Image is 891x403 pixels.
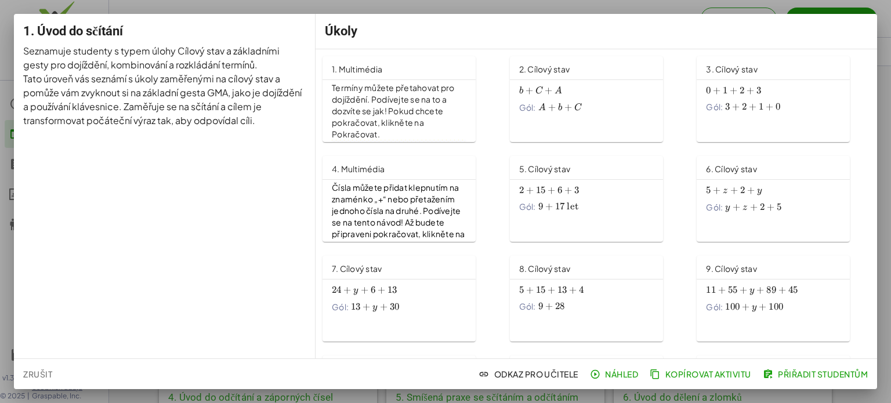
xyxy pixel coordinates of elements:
font: 3 [725,101,730,112]
font: 13 [387,284,397,296]
font: z [742,203,747,212]
font: 15 [536,284,546,296]
font: + [718,284,726,296]
font: 3 [756,85,761,96]
font: b [519,86,523,96]
a: 5. Cílový stavGól: [510,156,683,242]
font: 100 [725,301,740,313]
font: + [564,184,572,196]
font: y [725,203,730,212]
font: Gól: [519,201,536,212]
font: y [372,303,377,312]
font: + [730,85,737,96]
a: 3. Cílový stavGól: [697,56,870,142]
font: 3 [574,184,579,196]
a: 1. MultimédiaTermíny můžete přetahovat pro dojíždění. Podívejte se na to a dozvíte se jak! Pokud ... [323,56,496,142]
font: Gól: [332,302,349,312]
font: + [759,301,766,313]
font: 4. Multimédia [332,164,385,174]
a: 9. Cílový stavGól: [697,256,870,342]
font: + [545,300,553,312]
font: 17 let [555,201,579,212]
font: + [747,184,755,196]
font: 2 [519,184,524,196]
font: Čísla můžete přidat klepnutím na znaménko „+“ nebo přetažením jednoho čísla na druhé. Podívejte s... [332,182,466,250]
font: 5 [777,201,781,213]
font: + [778,284,786,296]
font: + [526,284,534,296]
font: + [564,101,572,113]
font: + [545,85,552,96]
font: + [740,284,747,296]
font: + [713,184,720,196]
font: 1 [723,85,727,96]
font: + [361,284,368,296]
font: 55 [728,284,738,296]
font: + [548,284,555,296]
font: 8. Cílový stav [519,263,571,274]
font: z [723,186,727,195]
font: Tato úroveň vás seznámí s úkoly zaměřenými na cílový stav a pomůže vám zvyknout si na základní ge... [23,72,302,126]
font: 9 [538,201,543,212]
font: + [747,85,754,96]
font: 3. Cílový stav [706,64,758,74]
font: + [343,284,351,296]
font: C [535,86,542,96]
font: Náhled [605,369,638,379]
font: y [752,303,756,312]
font: 13 [351,301,361,313]
font: Úkoly [325,24,357,38]
font: 45 [788,284,798,296]
button: Odkaz pro učitele [476,364,583,384]
font: 1. Úvod do sčítání [23,24,123,38]
font: 2 [760,201,765,213]
button: Kopírovat aktivitu [647,364,755,384]
button: Přiřadit studentům [760,364,872,384]
font: + [713,85,720,96]
font: C [574,103,581,112]
a: 6. Cílový stavGól: [697,156,870,242]
font: + [750,201,758,213]
font: 11 [706,284,716,296]
font: + [749,101,756,112]
font: Gól: [706,202,723,212]
font: 24 [332,284,342,296]
font: 0 [776,101,780,112]
font: 9. Cílový stav [706,263,757,274]
font: 6. Cílový stav [706,164,757,174]
font: Zrušit [23,369,52,379]
font: + [756,284,764,296]
font: + [569,284,577,296]
font: Gól: [519,102,536,112]
font: + [378,284,385,296]
font: 0 [706,85,711,96]
font: + [526,184,534,196]
font: b [558,103,562,112]
img: 56cf5447296759071fcc2ff51039f268eea200ea748524efec10c15285825acf.gif [332,140,466,191]
font: 30 [390,301,400,313]
font: 2 [740,85,744,96]
font: 15 [536,184,546,196]
font: Seznamuje studenty s typem úlohy Cílový stav a základními gesty pro dojíždění, kombinování a rozk... [23,45,280,71]
font: + [545,201,553,212]
font: Gól: [519,301,536,311]
font: 2. Cílový stav [519,64,570,74]
font: 7. Cílový stav [332,263,382,274]
font: + [730,184,738,196]
font: 9 [538,300,543,312]
font: 6 [557,184,562,196]
a: 4. MultimédiaČísla můžete přidat klepnutím na znaménko „+“ nebo přetažením jednoho čísla na druhé... [323,156,496,242]
font: 5 [519,284,524,296]
font: 1. Multimédia [332,64,382,74]
font: y [749,286,754,295]
font: Přiřadit studentům [778,369,868,379]
a: 7. Cílový stavGól: [323,256,496,342]
font: A [538,103,546,112]
font: + [380,301,387,313]
font: + [742,301,749,313]
font: 4 [579,284,584,296]
a: 2. Cílový stavGól: [510,56,683,142]
button: Zrušit [19,364,57,384]
font: Odkaz pro učitele [494,369,578,379]
font: + [766,101,773,112]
